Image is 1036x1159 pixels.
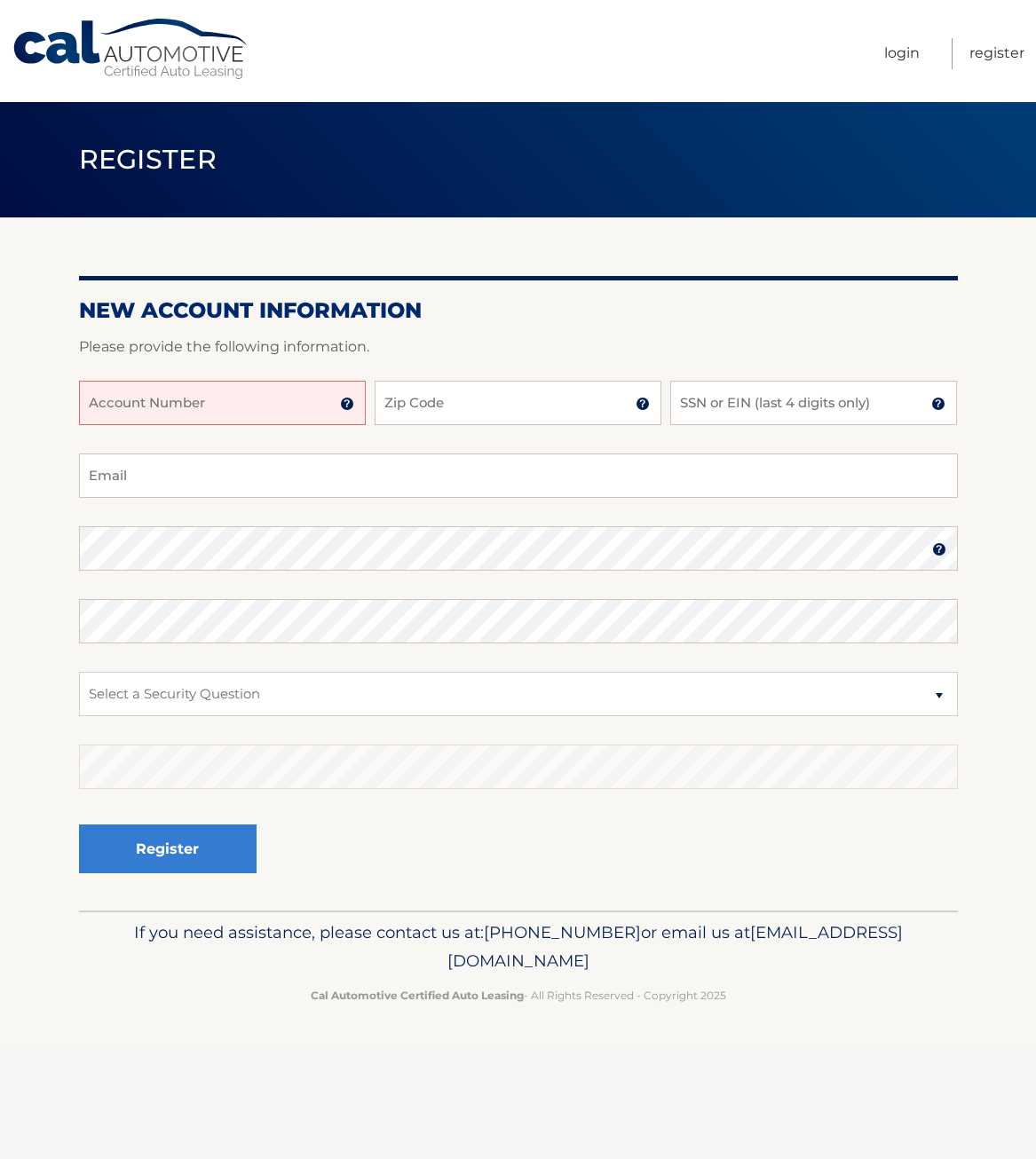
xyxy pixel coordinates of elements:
input: Account Number [79,381,366,425]
input: Email [79,453,958,498]
span: [PHONE_NUMBER] [484,922,641,942]
input: Zip Code [375,381,661,425]
p: If you need assistance, please contact us at: or email us at [91,919,946,975]
button: Register [79,824,257,873]
img: tooltip.svg [931,397,945,411]
span: Register [79,143,217,176]
input: SSN or EIN (last 4 digits only) [670,381,957,425]
a: Login [884,38,920,69]
p: - All Rights Reserved - Copyright 2025 [91,986,946,1005]
p: Please provide the following information. [79,335,958,359]
a: Register [969,38,1024,69]
img: tooltip.svg [636,397,650,411]
strong: Cal Automotive Certified Auto Leasing [311,989,524,1002]
a: Cal Automotive [12,18,251,81]
span: [EMAIL_ADDRESS][DOMAIN_NAME] [447,922,903,971]
h2: New Account Information [79,297,958,324]
img: tooltip.svg [932,542,946,556]
img: tooltip.svg [340,397,354,411]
